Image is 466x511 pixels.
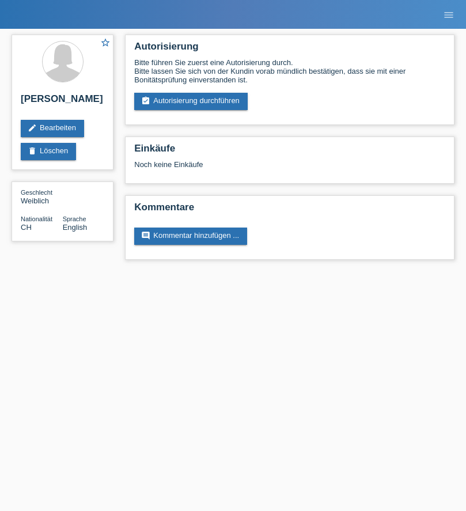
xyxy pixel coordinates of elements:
span: Schweiz [21,223,32,232]
h2: Kommentare [134,202,445,219]
span: English [63,223,88,232]
a: editBearbeiten [21,120,84,137]
i: star_border [100,37,111,48]
a: deleteLöschen [21,143,76,160]
i: edit [28,123,37,133]
div: Weiblich [21,188,63,205]
i: comment [141,231,150,240]
i: menu [443,9,454,21]
h2: [PERSON_NAME] [21,93,104,111]
a: star_border [100,37,111,50]
h2: Autorisierung [134,41,445,58]
i: assignment_turned_in [141,96,150,105]
a: menu [437,11,460,18]
span: Sprache [63,215,86,222]
h2: Einkäufe [134,143,445,160]
div: Noch keine Einkäufe [134,160,445,177]
div: Bitte führen Sie zuerst eine Autorisierung durch. Bitte lassen Sie sich von der Kundin vorab münd... [134,58,445,84]
a: assignment_turned_inAutorisierung durchführen [134,93,248,110]
i: delete [28,146,37,156]
span: Nationalität [21,215,52,222]
a: commentKommentar hinzufügen ... [134,228,247,245]
span: Geschlecht [21,189,52,196]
